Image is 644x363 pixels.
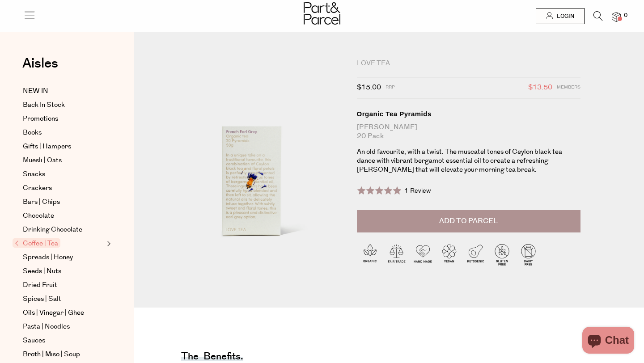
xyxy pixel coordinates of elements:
[23,197,104,207] a: Bars | Chips
[23,224,82,235] span: Drinking Chocolate
[555,13,574,20] span: Login
[622,12,630,20] span: 0
[23,335,45,346] span: Sauces
[23,266,104,277] a: Seeds | Nuts
[22,54,58,73] span: Aisles
[515,241,542,268] img: P_P-ICONS-Live_Bec_V11_Dairy_Free.svg
[23,100,104,110] a: Back In Stock
[22,57,58,79] a: Aisles
[23,169,104,180] a: Snacks
[23,224,104,235] a: Drinking Chocolate
[404,186,431,195] span: 1 Review
[23,308,84,318] span: Oils | Vinegar | Ghee
[462,241,489,268] img: P_P-ICONS-Live_Bec_V11_Ketogenic.svg
[23,183,104,194] a: Crackers
[528,82,552,93] span: $13.50
[386,82,395,93] span: RRP
[23,197,60,207] span: Bars | Chips
[105,238,111,249] button: Expand/Collapse Coffee | Tea
[357,82,381,93] span: $15.00
[23,252,73,263] span: Spreads | Honey
[23,114,58,124] span: Promotions
[536,8,585,24] a: Login
[23,86,104,97] a: NEW IN
[23,155,62,166] span: Muesli | Oats
[304,2,340,25] img: Part&Parcel
[357,148,580,174] p: An old favourite, with a twist. The muscatel tones of Ceylon black tea dance with vibrant bergamo...
[23,280,57,291] span: Dried Fruit
[13,238,60,248] span: Coffee | Tea
[436,241,462,268] img: P_P-ICONS-Live_Bec_V11_Vegan.svg
[580,327,637,356] inbox-online-store-chat: Shopify online store chat
[23,294,104,304] a: Spices | Salt
[557,82,580,93] span: Members
[23,155,104,166] a: Muesli | Oats
[23,127,42,138] span: Books
[23,100,65,110] span: Back In Stock
[23,335,104,346] a: Sauces
[23,141,104,152] a: Gifts | Hampers
[181,355,243,361] h4: The benefits.
[410,241,436,268] img: P_P-ICONS-Live_Bec_V11_Handmade.svg
[23,169,45,180] span: Snacks
[383,241,410,268] img: P_P-ICONS-Live_Bec_V11_Fair_Trade.svg
[489,241,515,268] img: P_P-ICONS-Live_Bec_V11_Gluten_Free.svg
[357,123,580,141] div: [PERSON_NAME] 20 pack
[23,308,104,318] a: Oils | Vinegar | Ghee
[23,141,71,152] span: Gifts | Hampers
[23,280,104,291] a: Dried Fruit
[23,321,104,332] a: Pasta | Noodles
[23,114,104,124] a: Promotions
[23,211,54,221] span: Chocolate
[439,216,498,226] span: Add to Parcel
[23,349,80,360] span: Broth | Miso | Soup
[23,266,61,277] span: Seeds | Nuts
[23,321,70,332] span: Pasta | Noodles
[161,59,343,274] img: Organic Tea Pyramids
[357,59,580,68] div: Love Tea
[23,211,104,221] a: Chocolate
[23,294,61,304] span: Spices | Salt
[23,252,104,263] a: Spreads | Honey
[23,86,48,97] span: NEW IN
[15,238,104,249] a: Coffee | Tea
[23,127,104,138] a: Books
[357,210,580,232] button: Add to Parcel
[357,110,580,118] div: Organic Tea Pyramids
[612,12,621,21] a: 0
[23,349,104,360] a: Broth | Miso | Soup
[357,241,383,268] img: P_P-ICONS-Live_Bec_V11_Organic.svg
[23,183,52,194] span: Crackers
